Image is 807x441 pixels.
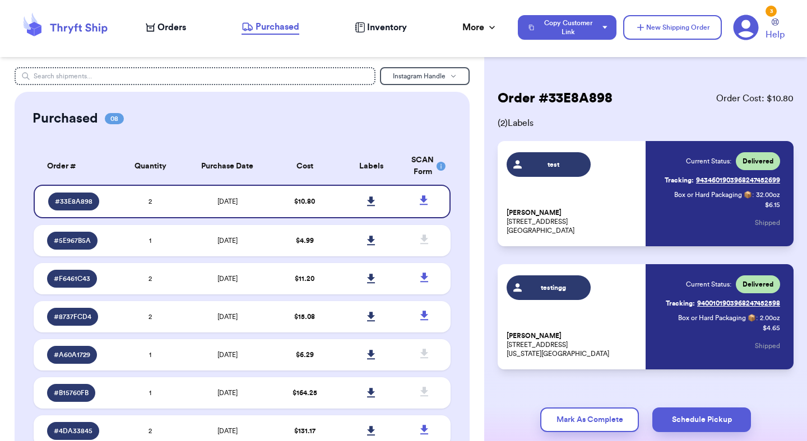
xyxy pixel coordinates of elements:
[217,198,238,205] span: [DATE]
[217,351,238,358] span: [DATE]
[296,237,314,244] span: $ 4.99
[294,313,315,320] span: $ 15.08
[763,323,780,332] p: $ 4.65
[766,28,785,41] span: Help
[756,190,780,199] span: 32.00 oz
[295,275,314,282] span: $ 11.20
[293,390,317,396] span: $ 164.25
[54,426,92,435] span: # 4DA33845
[678,315,756,321] span: Box or Hard Packaging 📦
[716,92,794,105] span: Order Cost: $ 10.80
[507,208,639,235] p: [STREET_ADDRESS] [GEOGRAPHIC_DATA]
[54,312,91,321] span: # 8737FCD4
[527,283,581,292] span: testingg
[217,313,238,320] span: [DATE]
[674,191,752,198] span: Box or Hard Packaging 📦
[242,20,299,35] a: Purchased
[498,116,794,130] span: ( 2 ) Labels
[54,388,89,397] span: # B15760FB
[149,198,152,205] span: 2
[256,20,299,34] span: Purchased
[149,351,151,358] span: 1
[411,154,437,178] div: SCAN Form
[652,407,751,432] button: Schedule Pickup
[217,390,238,396] span: [DATE]
[380,67,470,85] button: Instagram Handle
[217,428,238,434] span: [DATE]
[743,280,773,289] span: Delivered
[743,157,773,166] span: Delivered
[15,67,375,85] input: Search shipments...
[623,15,722,40] button: New Shipping Order
[54,274,90,283] span: # F6461C43
[146,21,186,34] a: Orders
[296,351,314,358] span: $ 6.29
[752,190,754,199] span: :
[665,171,780,189] a: Tracking:9434601903968247452699
[507,332,562,340] span: [PERSON_NAME]
[527,160,581,169] span: test
[665,176,694,185] span: Tracking:
[105,113,124,124] span: 08
[54,350,90,359] span: # A60A1729
[149,428,152,434] span: 2
[756,313,758,322] span: :
[755,334,780,358] button: Shipped
[117,148,184,185] th: Quantity
[271,148,338,185] th: Cost
[34,148,117,185] th: Order #
[760,313,780,322] span: 2.00 oz
[686,157,731,166] span: Current Status:
[33,110,98,128] h2: Purchased
[338,148,405,185] th: Labels
[498,90,613,107] h2: Order # 33E8A898
[294,428,316,434] span: $ 131.17
[149,275,152,282] span: 2
[149,313,152,320] span: 2
[518,15,616,40] button: Copy Customer Link
[766,18,785,41] a: Help
[666,299,695,308] span: Tracking:
[686,280,731,289] span: Current Status:
[393,73,446,79] span: Instagram Handle
[355,21,407,34] a: Inventory
[294,198,315,205] span: $ 10.80
[507,331,639,358] p: [STREET_ADDRESS] [US_STATE][GEOGRAPHIC_DATA]
[755,210,780,235] button: Shipped
[217,275,238,282] span: [DATE]
[507,209,562,217] span: [PERSON_NAME]
[184,148,271,185] th: Purchase Date
[765,200,780,209] p: $ 6.15
[149,390,151,396] span: 1
[54,236,91,245] span: # 5E967B5A
[733,15,759,40] a: 3
[149,237,151,244] span: 1
[55,197,92,206] span: # 33E8A898
[766,6,777,17] div: 3
[540,407,639,432] button: Mark As Complete
[157,21,186,34] span: Orders
[217,237,238,244] span: [DATE]
[367,21,407,34] span: Inventory
[462,21,498,34] div: More
[666,294,780,312] a: Tracking:9400101903968247452598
